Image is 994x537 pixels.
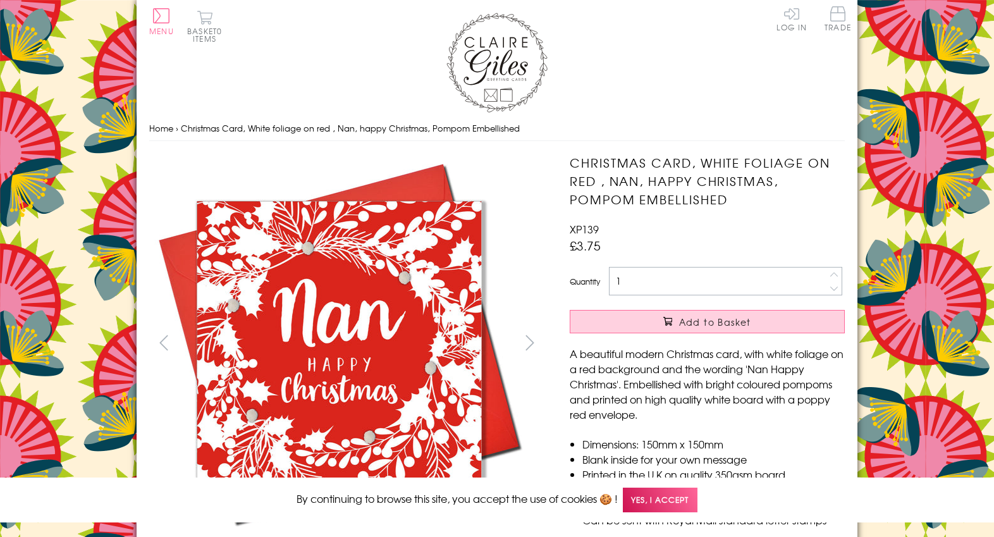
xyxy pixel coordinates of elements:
img: Christmas Card, White foliage on red , Nan, happy Christmas, Pompom Embellished [544,154,924,531]
li: Dimensions: 150mm x 150mm [582,436,845,452]
span: Christmas Card, White foliage on red , Nan, happy Christmas, Pompom Embellished [181,122,520,134]
span: Trade [825,6,851,31]
button: next [516,328,544,357]
button: Basket0 items [187,10,222,42]
span: 0 items [193,25,222,44]
button: Add to Basket [570,310,845,333]
h1: Christmas Card, White foliage on red , Nan, happy Christmas, Pompom Embellished [570,154,845,208]
span: Menu [149,25,174,37]
nav: breadcrumbs [149,116,845,142]
a: Log In [776,6,807,31]
button: prev [149,328,178,357]
label: Quantity [570,276,600,287]
li: Printed in the U.K on quality 350gsm board [582,467,845,482]
img: Christmas Card, White foliage on red , Nan, happy Christmas, Pompom Embellished [149,154,529,533]
span: › [176,122,178,134]
li: Blank inside for your own message [582,452,845,467]
span: Add to Basket [679,316,751,328]
span: £3.75 [570,237,601,254]
button: Menu [149,8,174,35]
span: XP139 [570,221,599,237]
img: Claire Giles Greetings Cards [446,13,548,113]
a: Trade [825,6,851,34]
span: Yes, I accept [623,488,697,512]
a: Home [149,122,173,134]
p: A beautiful modern Christmas card, with white foliage on a red background and the wording 'Nan Ha... [570,346,845,422]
